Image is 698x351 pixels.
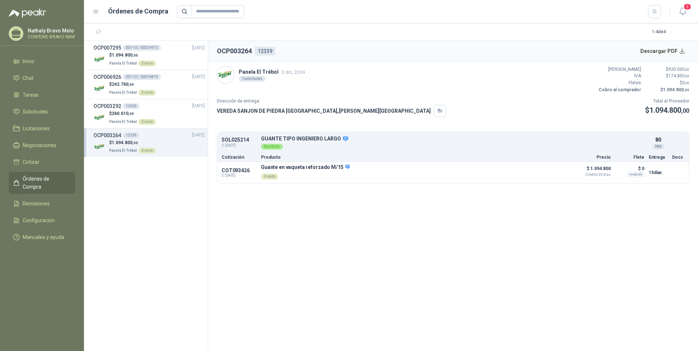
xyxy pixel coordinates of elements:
[645,105,689,116] p: $
[112,111,134,116] span: 260.610
[123,103,139,109] div: 12403
[217,66,234,83] img: Company Logo
[93,102,205,125] a: OCP00329212403[DATE] Company Logo$260.610,00Panela El TrébolDirecto
[129,112,134,116] span: ,00
[28,28,75,33] p: Nathaly Bravo Melo
[9,121,75,135] a: Licitaciones
[597,80,641,86] p: Fletes
[93,131,205,154] a: OCP00326412339[DATE] Company Logo$1.094.800,00Panela El TrébolDirecto
[112,53,138,58] span: 1.094.800
[9,105,75,119] a: Solicitudes
[123,74,161,80] div: 001-OC -00014819
[597,66,641,73] p: [PERSON_NAME]
[655,136,661,144] p: 80
[668,67,689,72] span: 920.000
[9,88,75,102] a: Tareas
[93,73,121,81] h3: OCP006926
[133,141,138,145] span: ,00
[123,132,139,138] div: 12339
[685,67,689,72] span: ,00
[652,26,689,38] div: 1 - 4 de 4
[129,82,134,86] span: ,00
[597,73,641,80] p: IVA
[261,144,283,150] div: Recibido
[192,73,205,80] span: [DATE]
[23,158,39,166] span: Cotizar
[681,107,689,114] span: ,00
[138,148,156,154] div: Directo
[261,136,644,142] p: GUANTE TIPO INGENIERO LARGO
[217,107,431,115] p: VEREDA SANJON DE PIEDRA [GEOGRAPHIC_DATA] , [PERSON_NAME][GEOGRAPHIC_DATA]
[255,47,275,55] div: 12339
[9,71,75,85] a: Chat
[9,138,75,152] a: Negociaciones
[574,155,611,159] p: Precio
[23,57,34,65] span: Inicio
[109,139,156,146] p: $
[93,53,106,66] img: Company Logo
[574,164,611,177] p: $ 1.094.800
[108,6,168,16] h1: Órdenes de Compra
[222,173,257,178] span: C: [DATE]
[93,44,205,67] a: OCP007295001-OC -00014973[DATE] Company Logo$1.094.800,00Panela El TrébolDirecto
[9,54,75,68] a: Inicio
[668,73,689,78] span: 174.800
[684,88,689,92] span: ,00
[636,44,690,58] button: Descargar PDF
[239,76,265,82] div: 1 solicitudes
[222,155,257,159] p: Cotización
[645,73,689,80] p: $
[192,103,205,109] span: [DATE]
[138,119,156,125] div: Directo
[112,140,138,145] span: 1.094.800
[9,9,46,18] img: Logo peakr
[28,35,75,39] p: CONFEIND BRAVO NBM
[649,106,689,115] span: 1.094.800
[93,111,106,124] img: Company Logo
[23,175,68,191] span: Órdenes de Compra
[109,110,156,117] p: $
[649,168,668,177] p: 15 días
[645,98,689,105] p: Total al Proveedor
[138,61,156,66] div: Directo
[93,102,121,110] h3: OCP003292
[192,45,205,51] span: [DATE]
[23,233,64,241] span: Manuales y ayuda
[109,61,137,65] span: Panela El Trébol
[138,90,156,96] div: Directo
[615,155,644,159] p: Flete
[217,46,252,56] h2: OCP003264
[93,73,205,96] a: OCP006926001-OC -00014819[DATE] Company Logo$242.760,00Panela El TrébolDirecto
[109,90,137,94] span: Panela El Trébol
[9,213,75,227] a: Configuración
[23,216,55,224] span: Configuración
[672,155,684,159] p: Docs
[9,172,75,194] a: Órdenes de Compra
[676,5,689,18] button: 3
[222,167,257,173] p: COT093426
[652,144,664,150] div: PAR
[9,155,75,169] a: Cotizar
[9,197,75,211] a: Remisiones
[93,82,106,95] img: Company Logo
[597,86,641,93] p: Cobro al comprador
[23,141,56,149] span: Negociaciones
[217,98,446,105] p: Dirección de entrega
[23,108,48,116] span: Solicitudes
[685,74,689,78] span: ,00
[685,81,689,85] span: ,00
[23,91,39,99] span: Tareas
[93,131,121,139] h3: OCP003264
[133,53,138,57] span: ,00
[23,74,34,82] span: Chat
[112,82,134,87] span: 242.760
[627,171,644,177] div: Incluido
[682,80,689,85] span: 0
[645,80,689,86] p: $
[93,44,121,52] h3: OCP007295
[123,45,161,51] div: 001-OC -00014973
[645,66,689,73] p: $
[192,132,205,139] span: [DATE]
[281,69,305,75] span: 3 dic, 2024
[615,164,644,173] p: $ 0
